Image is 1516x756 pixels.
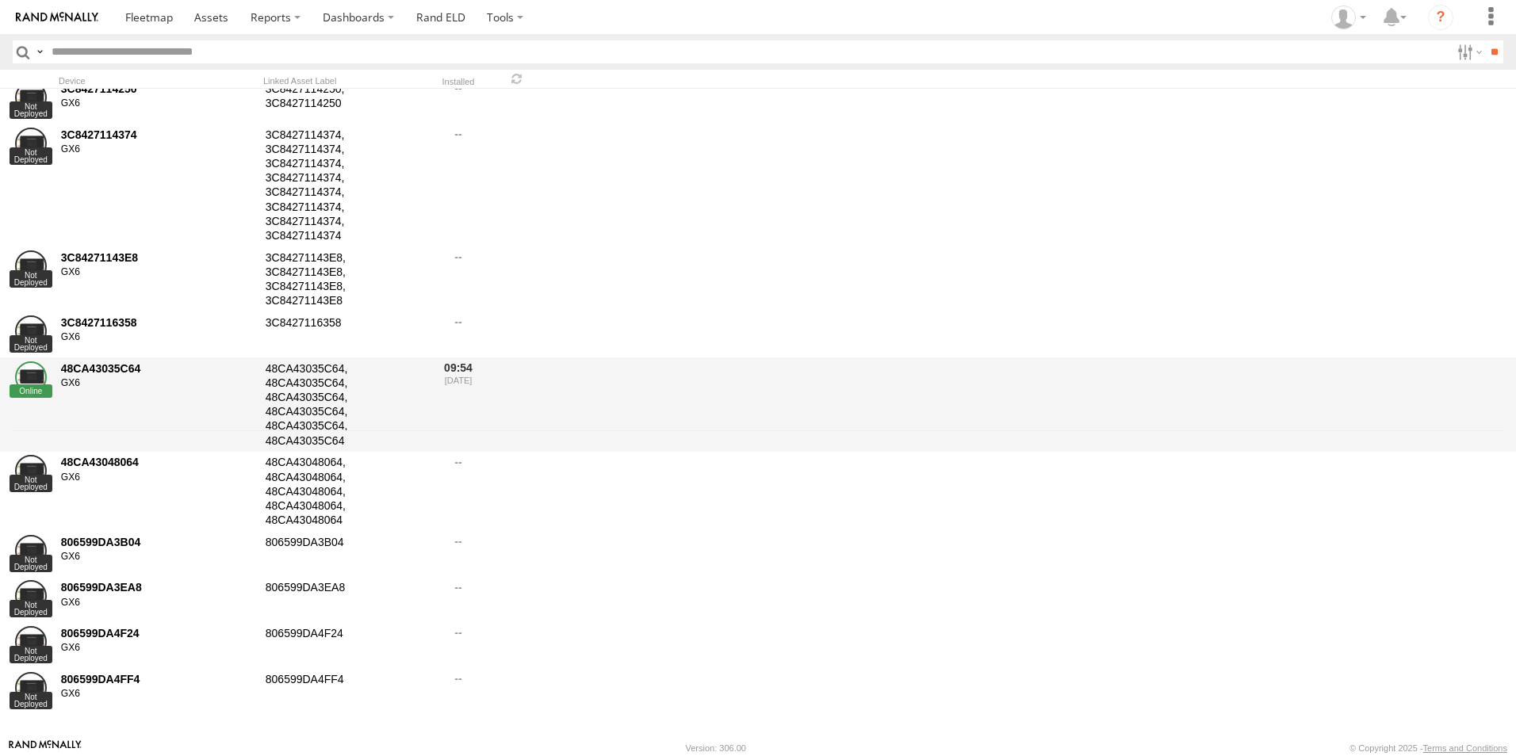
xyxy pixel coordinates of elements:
div: © Copyright 2025 - [1349,743,1507,753]
div: Version: 306.00 [686,743,746,753]
div: GX6 [61,688,255,701]
div: 3C8427116358 [263,313,422,356]
div: GX6 [61,472,255,484]
span: Refresh [507,71,526,86]
div: 806599DA4F24 [61,626,255,640]
div: 48CA43048064, 48CA43048064, 48CA43048064, 48CA43048064, 48CA43048064 [263,453,422,530]
div: GX6 [61,642,255,655]
div: 48CA43035C64, 48CA43035C64, 48CA43035C64, 48CA43035C64, 48CA43035C64, 48CA43035C64 [263,359,422,450]
div: 806599DA4FF4 [61,672,255,686]
div: 806599DA4FF4 [263,670,422,712]
div: 3C84271143E8, 3C84271143E8, 3C84271143E8, 3C84271143E8 [263,248,422,310]
div: GX6 [61,551,255,563]
div: 3C8427116358 [61,315,255,330]
div: Devan Weelborg [1326,6,1372,29]
div: 09:54 [DATE] [428,359,488,450]
a: Visit our Website [9,740,82,756]
div: GX6 [61,331,255,344]
label: Search Query [33,40,46,63]
i: ? [1428,5,1453,30]
div: Installed [428,78,488,86]
div: 3C8427114374 [61,128,255,142]
div: 3C8427114250, 3C8427114250 [263,79,422,122]
div: 806599DA4F24 [263,624,422,666]
div: 3C84271143E8 [61,250,255,265]
div: 48CA43035C64 [61,361,255,376]
div: GX6 [61,143,255,156]
a: Terms and Conditions [1423,743,1507,753]
div: 806599DA3B04 [61,535,255,549]
div: Device [59,75,257,86]
img: rand-logo.svg [16,12,98,23]
div: 3C8427114250 [61,82,255,96]
div: GX6 [61,97,255,110]
div: Linked Asset Label [263,75,422,86]
label: Search Filter Options [1451,40,1485,63]
div: 806599DA3B04 [263,533,422,575]
div: 48CA43048064 [61,455,255,469]
div: 806599DA3EA8 [263,578,422,621]
div: GX6 [61,597,255,609]
div: GX6 [61,266,255,279]
div: 806599DA3EA8 [61,580,255,594]
div: GX6 [61,377,255,390]
div: 3C8427114374, 3C8427114374, 3C8427114374, 3C8427114374, 3C8427114374, 3C8427114374, 3C8427114374,... [263,125,422,245]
